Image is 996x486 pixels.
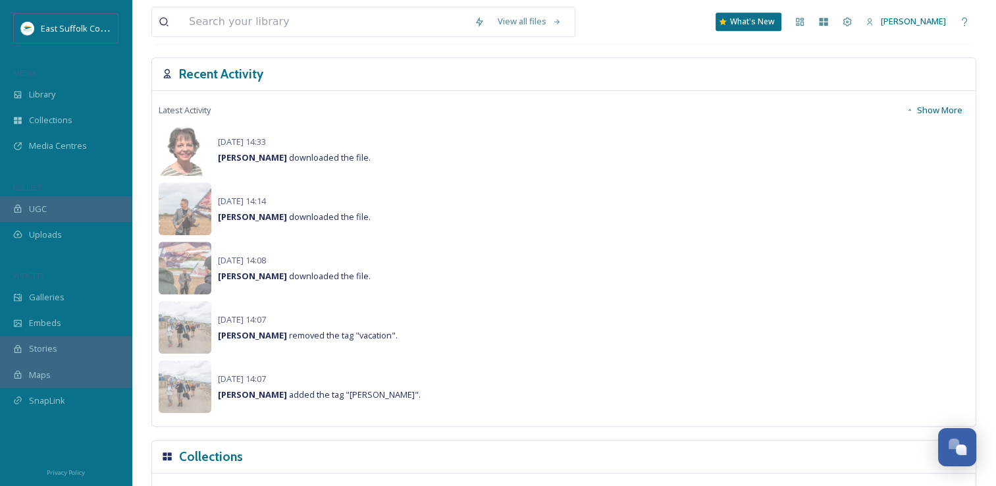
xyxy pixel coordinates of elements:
img: ESC%20Logo.png [21,22,34,35]
strong: [PERSON_NAME] [218,151,287,163]
span: Library [29,88,55,101]
img: 2061486b-4865-4fb6-ac7e-aeec9c18f560.jpg [159,301,211,354]
img: 14f9b82f-9f39-4039-8591-b20f5b40a344.jpg [159,242,211,294]
strong: [PERSON_NAME] [218,270,287,282]
span: [DATE] 14:08 [218,254,266,266]
span: WIDGETS [13,271,43,281]
span: Galleries [29,291,65,304]
a: View all files [491,9,568,34]
span: Uploads [29,229,62,241]
span: Privacy Policy [47,468,85,477]
span: COLLECT [13,182,41,192]
span: UGC [29,203,47,215]
span: [DATE] 14:14 [218,195,266,207]
span: downloaded the file. [218,211,371,223]
span: [DATE] 14:07 [218,313,266,325]
strong: [PERSON_NAME] [218,389,287,400]
span: Embeds [29,317,61,329]
img: 2061486b-4865-4fb6-ac7e-aeec9c18f560.jpg [159,360,211,413]
strong: [PERSON_NAME] [218,329,287,341]
span: [DATE] 14:07 [218,373,266,385]
span: [PERSON_NAME] [881,15,946,27]
span: SnapLink [29,394,65,407]
span: Media Centres [29,140,87,152]
span: Collections [29,114,72,126]
span: added the tag "[PERSON_NAME]". [218,389,421,400]
span: removed the tag "vacation". [218,329,398,341]
img: 3a4aceca-a0bd-4b37-87e9-8ca96f8856ae.jpg [159,123,211,176]
span: East Suffolk Council [41,22,118,34]
h3: Recent Activity [179,65,263,84]
span: downloaded the file. [218,270,371,282]
input: Search your library [182,7,467,36]
span: [DATE] 14:33 [218,136,266,148]
h3: Collections [179,447,243,466]
span: Maps [29,369,51,381]
button: Show More [899,97,969,123]
button: Open Chat [938,428,976,466]
a: What's New [716,13,781,31]
span: MEDIA [13,68,36,78]
span: Stories [29,342,57,355]
span: downloaded the file. [218,151,371,163]
img: d0268880-d973-4835-bf10-1670b7ef358c.jpg [159,182,211,235]
a: Privacy Policy [47,464,85,479]
strong: [PERSON_NAME] [218,211,287,223]
span: Latest Activity [159,104,211,117]
a: [PERSON_NAME] [859,9,953,34]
